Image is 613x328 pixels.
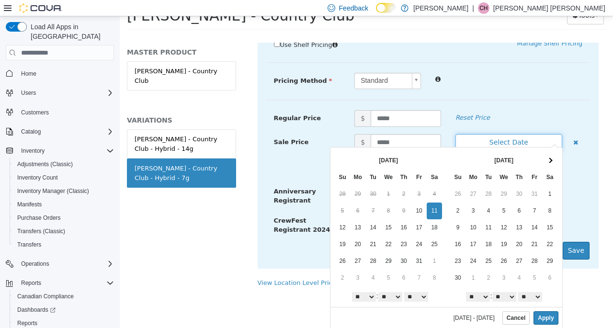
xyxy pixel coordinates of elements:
[13,172,62,183] a: Inventory Count
[17,145,48,157] button: Inventory
[13,226,69,237] a: Transfers (Classic)
[21,279,41,287] span: Reports
[230,220,246,237] td: 20
[292,237,307,253] td: 31
[307,220,322,237] td: 25
[246,186,261,203] td: 7
[7,32,116,40] h5: MASTER PRODUCT
[230,170,246,186] td: 29
[2,144,118,158] button: Inventory
[261,253,276,270] td: 5
[215,153,230,170] th: Su
[215,186,230,203] td: 5
[10,184,118,198] button: Inventory Manager (Classic)
[154,24,160,31] input: Use Shelf Pricing
[292,170,307,186] td: 3
[17,160,73,168] span: Adjustments (Classic)
[261,237,276,253] td: 29
[376,253,392,270] td: 3
[13,304,114,316] span: Dashboards
[13,199,45,210] a: Manifests
[17,174,58,181] span: Inventory Count
[346,237,361,253] td: 24
[397,23,463,31] a: Manage Shelf Pricing
[17,126,114,137] span: Catalog
[2,105,118,119] button: Customers
[346,203,361,220] td: 10
[17,145,114,157] span: Inventory
[407,237,422,253] td: 28
[215,237,230,253] td: 26
[407,203,422,220] td: 14
[154,201,211,217] span: CrewFest Registrant 2024
[407,220,422,237] td: 21
[17,67,114,79] span: Home
[276,203,292,220] td: 16
[276,170,292,186] td: 2
[230,237,246,253] td: 27
[407,253,422,270] td: 5
[17,187,89,195] span: Inventory Manager (Classic)
[13,158,114,170] span: Adjustments (Classic)
[17,227,65,235] span: Transfers (Classic)
[292,253,307,270] td: 7
[246,203,261,220] td: 14
[261,220,276,237] td: 22
[261,153,276,170] th: We
[276,220,292,237] td: 23
[407,153,422,170] th: Fr
[361,203,376,220] td: 11
[361,170,376,186] td: 28
[330,253,346,270] td: 30
[13,212,65,224] a: Purchase Orders
[292,220,307,237] td: 24
[422,186,438,203] td: 8
[10,238,118,251] button: Transfers
[10,171,118,184] button: Inventory Count
[307,170,322,186] td: 4
[17,293,74,300] span: Canadian Compliance
[17,87,40,99] button: Users
[276,186,292,203] td: 9
[10,225,118,238] button: Transfers (Classic)
[21,89,36,97] span: Users
[346,136,422,153] th: [DATE]
[13,239,45,250] a: Transfers
[422,153,438,170] th: Sa
[154,171,196,188] span: Anniversary Registrant
[383,295,410,308] button: Cancel
[2,257,118,271] button: Operations
[230,186,246,203] td: 6
[346,220,361,237] td: 17
[2,125,118,138] button: Catalog
[230,153,246,170] th: Mo
[27,22,114,41] span: Load All Apps in [GEOGRAPHIC_DATA]
[330,186,346,203] td: 2
[330,153,346,170] th: Su
[307,237,322,253] td: 1
[17,277,114,289] span: Reports
[376,203,392,220] td: 12
[376,3,396,13] input: Dark Mode
[307,203,322,220] td: 18
[15,118,109,137] div: [PERSON_NAME] - Country Club - Hybrid - 14g
[230,203,246,220] td: 13
[13,199,114,210] span: Manifests
[346,153,361,170] th: Mo
[215,253,230,270] td: 2
[346,186,361,203] td: 3
[215,170,230,186] td: 28
[339,3,368,13] span: Feedback
[17,241,41,249] span: Transfers
[422,220,438,237] td: 22
[21,70,36,78] span: Home
[17,277,45,289] button: Reports
[361,186,376,203] td: 4
[13,291,114,302] span: Canadian Compliance
[7,45,116,74] a: [PERSON_NAME] - Country Club
[330,237,346,253] td: 23
[330,272,439,287] div: :
[376,237,392,253] td: 26
[235,57,288,72] span: Standard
